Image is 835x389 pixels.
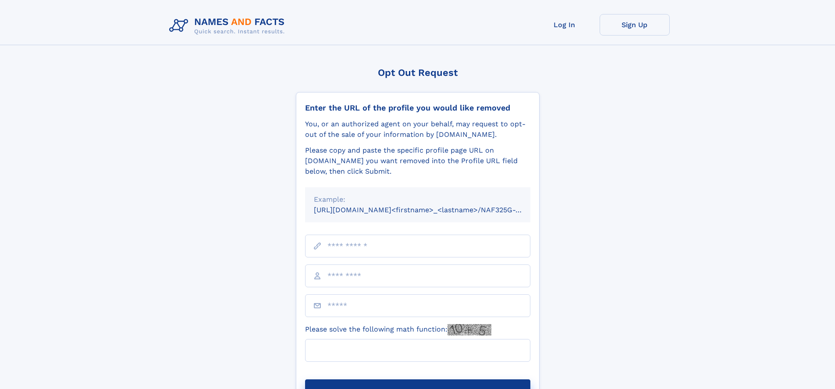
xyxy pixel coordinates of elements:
[305,119,530,140] div: You, or an authorized agent on your behalf, may request to opt-out of the sale of your informatio...
[529,14,600,36] a: Log In
[296,67,540,78] div: Opt Out Request
[314,194,522,205] div: Example:
[305,103,530,113] div: Enter the URL of the profile you would like removed
[305,145,530,177] div: Please copy and paste the specific profile page URL on [DOMAIN_NAME] you want removed into the Pr...
[600,14,670,36] a: Sign Up
[314,206,547,214] small: [URL][DOMAIN_NAME]<firstname>_<lastname>/NAF325G-xxxxxxxx
[166,14,292,38] img: Logo Names and Facts
[305,324,491,335] label: Please solve the following math function:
